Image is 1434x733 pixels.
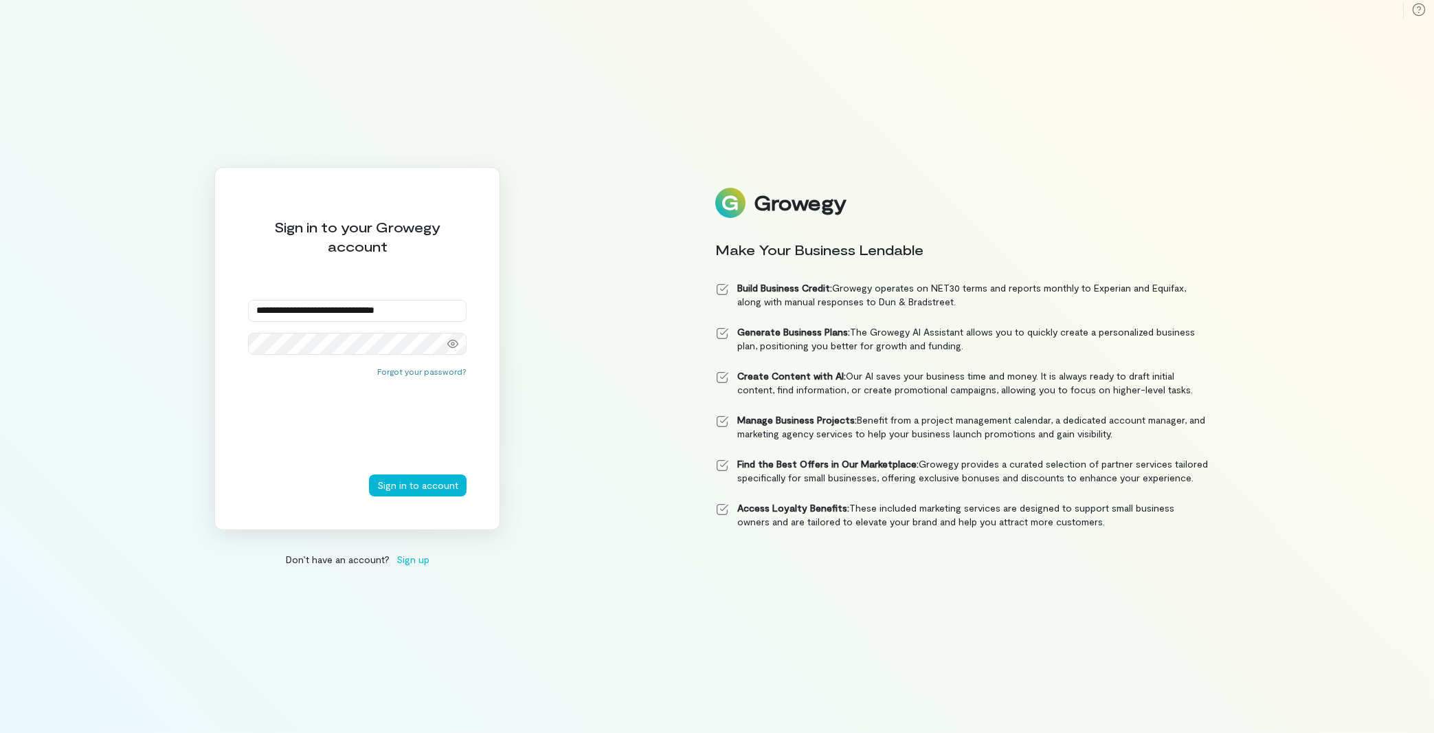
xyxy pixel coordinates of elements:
[737,370,846,382] strong: Create Content with AI:
[737,502,849,514] strong: Access Loyalty Benefits:
[737,282,832,294] strong: Build Business Credit:
[715,501,1209,529] li: These included marketing services are designed to support small business owners and are tailored ...
[737,326,850,338] strong: Generate Business Plans:
[377,366,467,377] button: Forgot your password?
[214,552,500,567] div: Don’t have an account?
[715,413,1209,441] li: Benefit from a project management calendar, a dedicated account manager, and marketing agency ser...
[715,325,1209,353] li: The Growegy AI Assistant allows you to quickly create a personalized business plan, positioning y...
[369,474,467,496] button: Sign in to account
[248,217,467,256] div: Sign in to your Growegy account
[754,191,846,215] div: Growegy
[396,552,429,567] span: Sign up
[715,457,1209,485] li: Growegy provides a curated selection of partner services tailored specifically for small business...
[715,240,1209,259] div: Make Your Business Lendable
[715,188,746,218] img: Logo
[737,458,919,470] strong: Find the Best Offers in Our Marketplace:
[715,369,1209,397] li: Our AI saves your business time and money. It is always ready to draft initial content, find info...
[737,414,857,426] strong: Manage Business Projects:
[715,281,1209,309] li: Growegy operates on NET30 terms and reports monthly to Experian and Equifax, along with manual re...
